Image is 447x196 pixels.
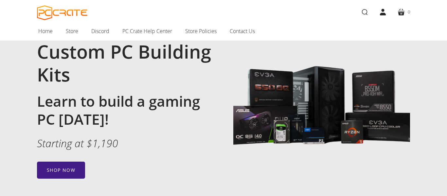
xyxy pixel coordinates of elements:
span: 0 [408,9,410,15]
span: Discord [91,27,109,35]
span: Store [66,27,78,35]
a: 0 [392,3,415,21]
em: Starting at $1,190 [37,136,118,150]
h1: Custom PC Building Kits [37,40,214,86]
span: Home [38,27,53,35]
a: Shop now [37,162,85,179]
a: Store [59,24,85,38]
a: Store Policies [179,24,223,38]
a: Discord [85,24,116,38]
a: PC CRATE [37,5,88,20]
nav: Main navigation [27,24,420,41]
span: Contact Us [230,27,255,35]
a: PC Crate Help Center [116,24,179,38]
a: Home [32,24,59,38]
span: Store Policies [185,27,217,35]
h2: Learn to build a gaming PC [DATE]! [37,92,214,128]
a: Contact Us [223,24,261,38]
span: PC Crate Help Center [122,27,172,35]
